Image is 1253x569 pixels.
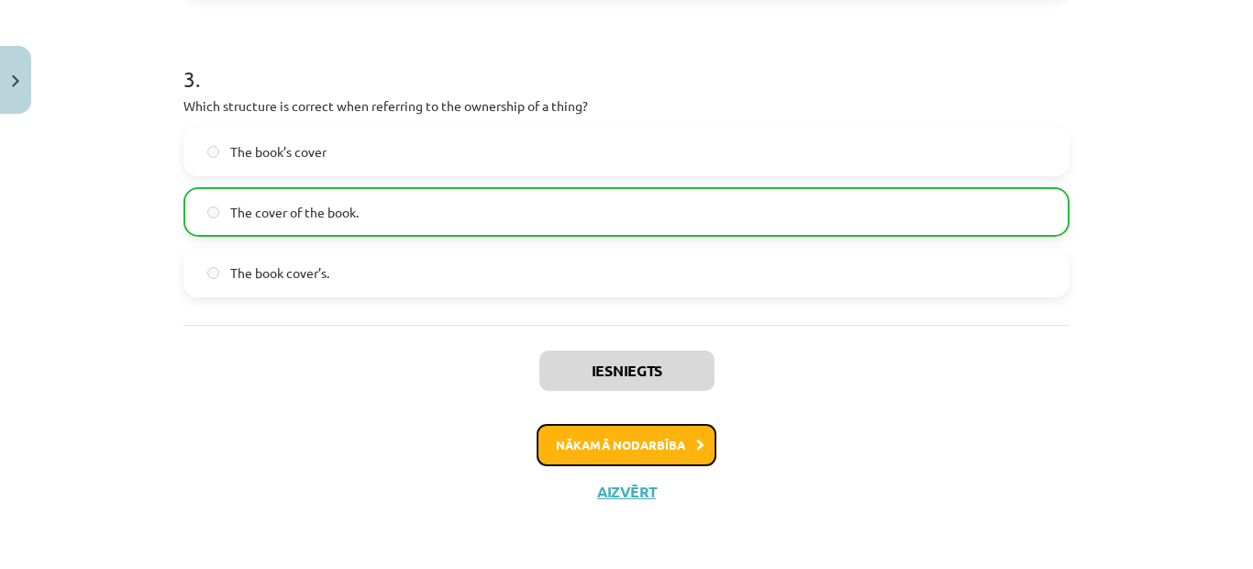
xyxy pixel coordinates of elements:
img: icon-close-lesson-0947bae3869378f0d4975bcd49f059093ad1ed9edebbc8119c70593378902aed.svg [12,75,19,87]
h1: 3 . [183,34,1070,91]
input: The book’s cover [207,146,219,158]
p: Which structure is correct when referring to the ownership of a thing? [183,96,1070,116]
input: The cover of the book. [207,206,219,218]
span: The cover of the book. [230,203,359,222]
input: The book cover’s. [207,267,219,279]
button: Iesniegts [539,351,715,391]
button: Nākamā nodarbība [537,424,716,466]
button: Aizvērt [592,483,661,501]
span: The book’s cover [230,142,327,162]
span: The book cover’s. [230,263,329,283]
